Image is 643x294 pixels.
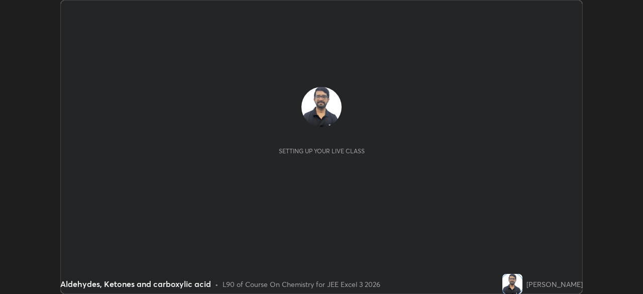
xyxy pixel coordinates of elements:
img: fbb457806e3044af9f69b75a85ff128c.jpg [502,274,522,294]
div: [PERSON_NAME] [526,279,583,289]
div: Aldehydes, Ketones and carboxylic acid [60,278,211,290]
div: • [215,279,219,289]
img: fbb457806e3044af9f69b75a85ff128c.jpg [301,87,342,127]
div: L90 of Course On Chemistry for JEE Excel 3 2026 [223,279,380,289]
div: Setting up your live class [279,147,365,155]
